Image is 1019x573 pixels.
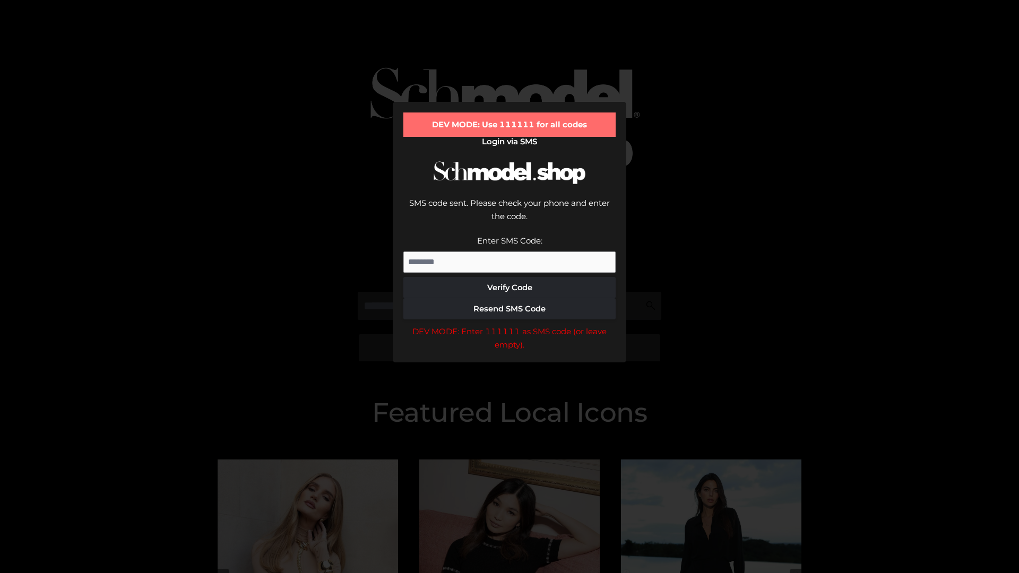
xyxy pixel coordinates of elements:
[403,196,616,234] div: SMS code sent. Please check your phone and enter the code.
[403,325,616,352] div: DEV MODE: Enter 111111 as SMS code (or leave empty).
[403,277,616,298] button: Verify Code
[403,298,616,319] button: Resend SMS Code
[477,236,542,246] label: Enter SMS Code:
[430,152,589,194] img: Schmodel Logo
[403,112,616,137] div: DEV MODE: Use 111111 for all codes
[403,137,616,146] h2: Login via SMS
